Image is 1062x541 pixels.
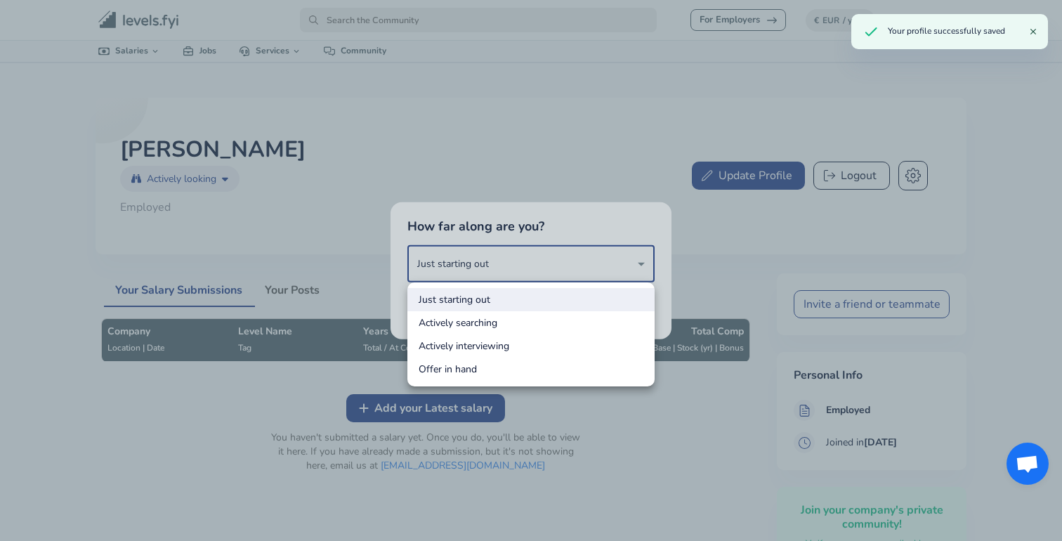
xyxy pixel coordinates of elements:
[407,334,655,358] li: Actively interviewing
[407,311,655,334] li: Actively searching
[1024,22,1042,41] button: Close
[888,26,1005,37] div: Your profile successfully saved
[1007,443,1049,485] div: Open chat
[407,358,655,381] li: Offer in hand
[407,288,655,311] li: Just starting out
